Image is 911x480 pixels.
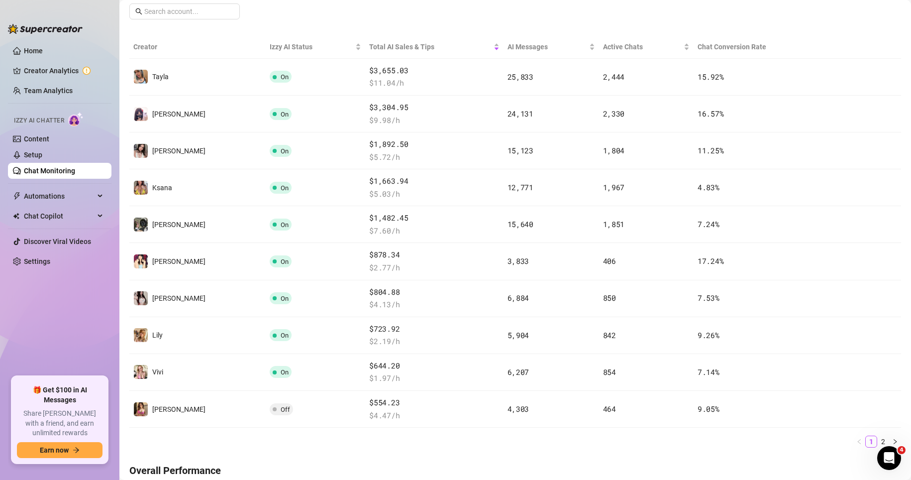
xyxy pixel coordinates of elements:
[698,109,723,119] span: 16.57 %
[603,404,616,414] span: 464
[152,257,205,265] span: [PERSON_NAME]
[603,41,682,52] span: Active Chats
[603,219,625,229] span: 1,851
[281,295,289,302] span: On
[369,115,499,126] span: $ 9.98 /h
[134,328,148,342] img: Lily
[369,299,499,311] span: $ 4.13 /h
[866,436,877,447] a: 1
[152,221,205,229] span: [PERSON_NAME]
[17,442,102,458] button: Earn nowarrow-right
[134,291,148,305] img: Naomi
[504,35,599,59] th: AI Messages
[24,257,50,265] a: Settings
[698,367,719,377] span: 7.14 %
[369,249,499,261] span: $878.34
[152,184,172,192] span: Ksana
[270,41,354,52] span: Izzy AI Status
[369,323,499,335] span: $723.92
[134,144,148,158] img: Jess
[369,151,499,163] span: $ 5.72 /h
[698,219,719,229] span: 7.24 %
[507,404,529,414] span: 4,303
[603,256,616,266] span: 406
[878,436,889,447] a: 2
[68,112,84,126] img: AI Chatter
[698,72,723,82] span: 15.92 %
[40,446,69,454] span: Earn now
[24,135,49,143] a: Content
[281,258,289,265] span: On
[892,439,898,445] span: right
[369,286,499,298] span: $804.88
[599,35,694,59] th: Active Chats
[369,77,499,89] span: $ 11.04 /h
[14,116,64,125] span: Izzy AI Chatter
[698,330,719,340] span: 9.26 %
[877,446,901,470] iframe: Intercom live chat
[856,439,862,445] span: left
[13,192,21,200] span: thunderbolt
[134,107,148,121] img: Ayumi
[281,184,289,192] span: On
[603,293,616,303] span: 850
[152,331,163,339] span: Lily
[24,151,42,159] a: Setup
[507,145,533,155] span: 15,123
[134,402,148,416] img: Irene
[507,330,529,340] span: 5,904
[134,70,148,84] img: Tayla
[152,110,205,118] span: [PERSON_NAME]
[281,332,289,339] span: On
[698,145,723,155] span: 11.25 %
[24,63,103,79] a: Creator Analytics exclamation-circle
[603,330,616,340] span: 842
[369,397,499,409] span: $554.23
[369,212,499,224] span: $1,482.45
[17,385,102,405] span: 🎁 Get $100 in AI Messages
[603,367,616,377] span: 854
[73,447,80,454] span: arrow-right
[865,436,877,448] li: 1
[281,73,289,81] span: On
[369,372,499,384] span: $ 1.97 /h
[281,111,289,118] span: On
[889,436,901,448] button: right
[698,404,719,414] span: 9.05 %
[266,35,366,59] th: Izzy AI Status
[603,109,625,119] span: 2,330
[369,188,499,200] span: $ 5.03 /h
[698,182,719,192] span: 4.83 %
[507,293,529,303] span: 6,884
[281,368,289,376] span: On
[24,188,95,204] span: Automations
[853,436,865,448] button: left
[369,360,499,372] span: $644.20
[369,336,499,348] span: $ 2.19 /h
[135,8,142,15] span: search
[134,254,148,268] img: Melissa
[134,218,148,232] img: Luna
[889,436,901,448] li: Next Page
[369,410,499,422] span: $ 4.47 /h
[507,219,533,229] span: 15,640
[281,147,289,155] span: On
[507,256,529,266] span: 3,833
[898,446,906,454] span: 4
[507,41,587,52] span: AI Messages
[144,6,234,17] input: Search account...
[281,406,290,413] span: Off
[603,72,625,82] span: 2,444
[8,24,83,34] img: logo-BBDzfeDw.svg
[134,365,148,379] img: Vivi
[13,213,19,220] img: Chat Copilot
[152,368,163,376] span: Vivi
[152,405,205,413] span: [PERSON_NAME]
[507,109,533,119] span: 24,131
[369,102,499,114] span: $3,304.95
[507,182,533,192] span: 12,771
[152,147,205,155] span: [PERSON_NAME]
[369,262,499,274] span: $ 2.77 /h
[507,367,529,377] span: 6,207
[152,73,169,81] span: Tayla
